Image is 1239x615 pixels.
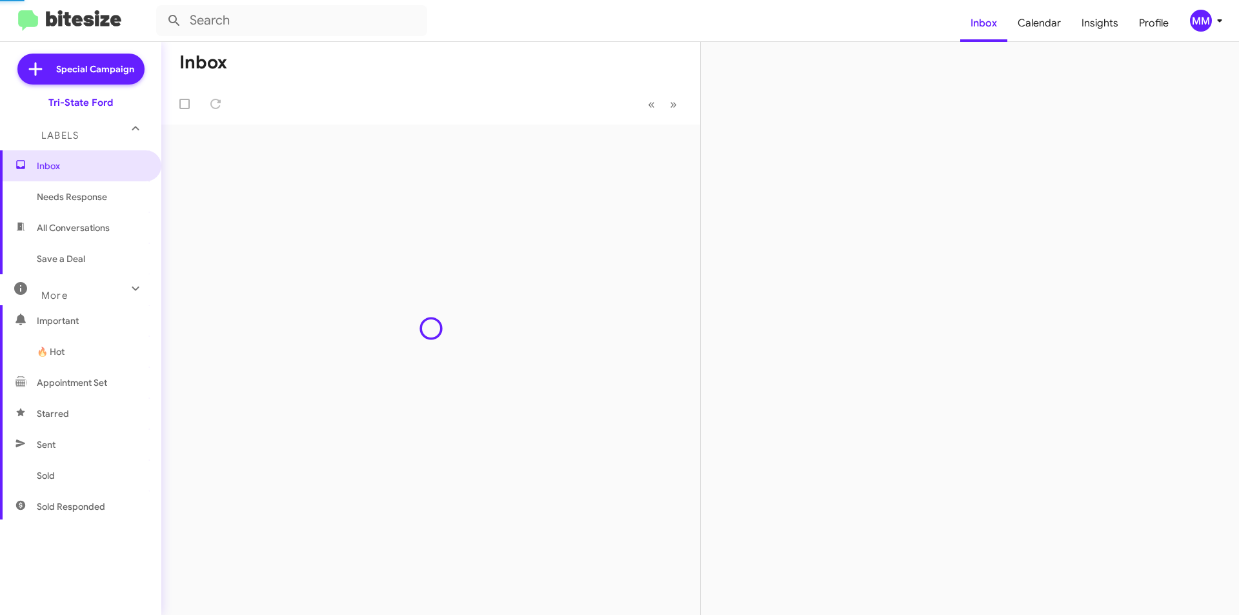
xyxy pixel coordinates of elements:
[1007,5,1071,42] a: Calendar
[37,469,55,482] span: Sold
[648,96,655,112] span: «
[1071,5,1129,42] a: Insights
[960,5,1007,42] a: Inbox
[37,221,110,234] span: All Conversations
[37,190,146,203] span: Needs Response
[37,438,55,451] span: Sent
[37,252,85,265] span: Save a Deal
[662,91,685,117] button: Next
[179,52,227,73] h1: Inbox
[37,376,107,389] span: Appointment Set
[48,96,113,109] div: Tri-State Ford
[1190,10,1212,32] div: MM
[56,63,134,76] span: Special Campaign
[37,500,105,513] span: Sold Responded
[41,290,68,301] span: More
[641,91,685,117] nav: Page navigation example
[37,159,146,172] span: Inbox
[670,96,677,112] span: »
[17,54,145,85] a: Special Campaign
[1129,5,1179,42] a: Profile
[37,407,69,420] span: Starred
[37,345,65,358] span: 🔥 Hot
[156,5,427,36] input: Search
[640,91,663,117] button: Previous
[41,130,79,141] span: Labels
[37,314,146,327] span: Important
[1179,10,1225,32] button: MM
